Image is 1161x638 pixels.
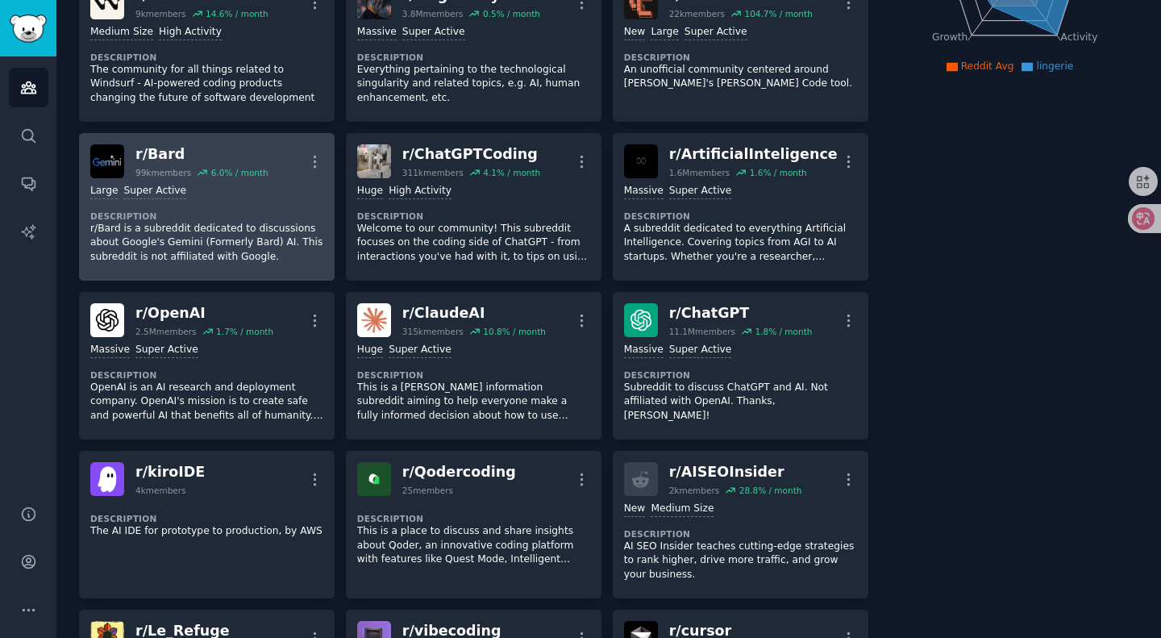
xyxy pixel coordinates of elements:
[135,303,273,323] div: r/ OpenAI
[357,25,397,40] div: Massive
[613,133,868,281] a: ArtificialInteligencer/ArtificialInteligence1.6Mmembers1.6% / monthMassiveSuper ActiveDescription...
[135,343,198,358] div: Super Active
[932,31,967,43] tspan: Growth
[669,343,732,358] div: Super Active
[10,15,47,43] img: GummySearch logo
[135,326,197,337] div: 2.5M members
[624,369,857,381] dt: Description
[483,326,546,337] div: 10.8 % / month
[90,52,323,63] dt: Description
[651,502,714,517] div: Medium Size
[669,184,732,199] div: Super Active
[389,343,451,358] div: Super Active
[79,133,335,281] a: Bardr/Bard99kmembers6.0% / monthLargeSuper ActiveDescriptionr/Bard is a subreddit dedicated to di...
[135,485,186,496] div: 4k members
[90,222,323,265] p: r/Bard is a subreddit dedicated to discussions about Google's Gemini (Formerly Bard) AI. This sub...
[90,513,323,524] dt: Description
[79,451,335,598] a: kiroIDEr/kiroIDE4kmembersDescriptionThe AI IDE for prototype to production, by AWS
[357,52,590,63] dt: Description
[624,528,857,540] dt: Description
[669,144,838,165] div: r/ ArtificialInteligence
[669,485,720,496] div: 2k members
[90,369,323,381] dt: Description
[402,462,516,482] div: r/ Qodercoding
[357,343,383,358] div: Huge
[669,462,802,482] div: r/ AISEOInsider
[346,451,601,598] a: Qodercodingr/Qodercoding25membersDescriptionThis is a place to discuss and share insights about Q...
[402,485,453,496] div: 25 members
[135,8,186,19] div: 9k members
[669,167,730,178] div: 1.6M members
[90,25,153,40] div: Medium Size
[90,144,124,178] img: Bard
[624,540,857,582] p: AI SEO Insider teaches cutting-edge strategies to rank higher, drive more traffic, and grow your ...
[90,343,130,358] div: Massive
[402,303,546,323] div: r/ ClaudeAI
[357,381,590,423] p: This is a [PERSON_NAME] information subreddit aiming to help everyone make a fully informed decis...
[206,8,268,19] div: 14.6 % / month
[669,303,813,323] div: r/ ChatGPT
[624,184,664,199] div: Massive
[685,25,747,40] div: Super Active
[402,8,464,19] div: 3.8M members
[402,25,465,40] div: Super Active
[357,184,383,199] div: Huge
[346,292,601,440] a: ClaudeAIr/ClaudeAI315kmembers10.8% / monthHugeSuper ActiveDescriptionThis is a [PERSON_NAME] info...
[755,326,812,337] div: 1.8 % / month
[402,144,540,165] div: r/ ChatGPTCoding
[346,133,601,281] a: ChatGPTCodingr/ChatGPTCoding311kmembers4.1% / monthHugeHigh ActivityDescriptionWelcome to our com...
[211,167,268,178] div: 6.0 % / month
[613,451,868,598] a: r/AISEOInsider2kmembers28.8% / monthNewMedium SizeDescriptionAI SEO Insider teaches cutting-edge ...
[402,167,464,178] div: 311k members
[1060,31,1097,43] tspan: Activity
[357,369,590,381] dt: Description
[624,52,857,63] dt: Description
[389,184,451,199] div: High Activity
[357,144,391,178] img: ChatGPTCoding
[624,343,664,358] div: Massive
[624,63,857,91] p: An unofficial community centered around [PERSON_NAME]'s [PERSON_NAME] Code tool.
[90,381,323,423] p: OpenAI is an AI research and deployment company. OpenAI's mission is to create safe and powerful ...
[613,292,868,440] a: ChatGPTr/ChatGPT11.1Mmembers1.8% / monthMassiveSuper ActiveDescriptionSubreddit to discuss ChatGP...
[624,144,658,178] img: ArtificialInteligence
[135,462,205,482] div: r/ kiroIDE
[357,211,590,222] dt: Description
[123,184,186,199] div: Super Active
[739,485,802,496] div: 28.8 % / month
[90,211,323,222] dt: Description
[669,326,735,337] div: 11.1M members
[669,8,725,19] div: 22k members
[357,462,391,496] img: Qodercoding
[357,524,590,567] p: This is a place to discuss and share insights about Qoder, an innovative coding platform with fea...
[624,502,646,517] div: New
[483,8,540,19] div: 0.5 % / month
[357,513,590,524] dt: Description
[357,63,590,106] p: Everything pertaining to the technological singularity and related topics, e.g. AI, human enhance...
[90,524,323,539] p: The AI IDE for prototype to production, by AWS
[624,381,857,423] p: Subreddit to discuss ChatGPT and AI. Not affiliated with OpenAI. Thanks, [PERSON_NAME]!
[402,326,464,337] div: 315k members
[159,25,222,40] div: High Activity
[90,184,118,199] div: Large
[961,60,1014,72] span: Reddit Avg
[624,25,646,40] div: New
[79,292,335,440] a: OpenAIr/OpenAI2.5Mmembers1.7% / monthMassiveSuper ActiveDescriptionOpenAI is an AI research and d...
[90,63,323,106] p: The community for all things related to Windsurf - AI-powered coding products changing the future...
[90,303,124,337] img: OpenAI
[744,8,812,19] div: 104.7 % / month
[357,222,590,265] p: Welcome to our community! This subreddit focuses on the coding side of ChatGPT - from interaction...
[624,211,857,222] dt: Description
[357,303,391,337] img: ClaudeAI
[135,167,191,178] div: 99k members
[483,167,540,178] div: 4.1 % / month
[216,326,273,337] div: 1.7 % / month
[135,144,268,165] div: r/ Bard
[624,303,658,337] img: ChatGPT
[1036,60,1073,72] span: lingerie
[750,167,807,178] div: 1.6 % / month
[90,462,124,496] img: kiroIDE
[651,25,678,40] div: Large
[624,222,857,265] p: A subreddit dedicated to everything Artificial Intelligence. Covering topics from AGI to AI start...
